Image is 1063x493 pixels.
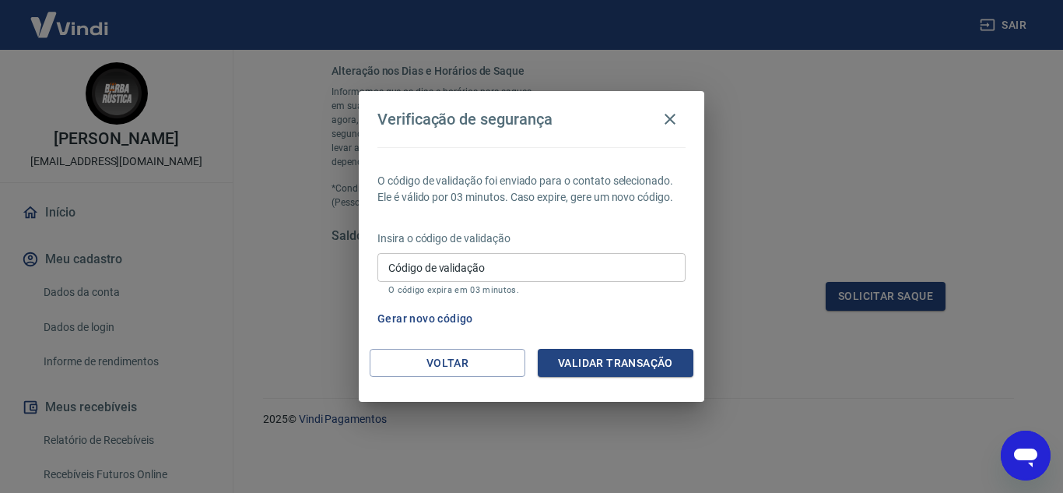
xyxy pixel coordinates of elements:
button: Voltar [370,349,525,378]
p: O código de validação foi enviado para o contato selecionado. Ele é válido por 03 minutos. Caso e... [377,173,686,206]
button: Gerar novo código [371,305,479,333]
p: Insira o código de validação [377,231,686,247]
h4: Verificação de segurança [377,110,553,129]
button: Validar transação [538,349,693,378]
p: O código expira em 03 minutos. [388,285,675,295]
iframe: Botão para abrir a janela de mensagens [1001,431,1051,481]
